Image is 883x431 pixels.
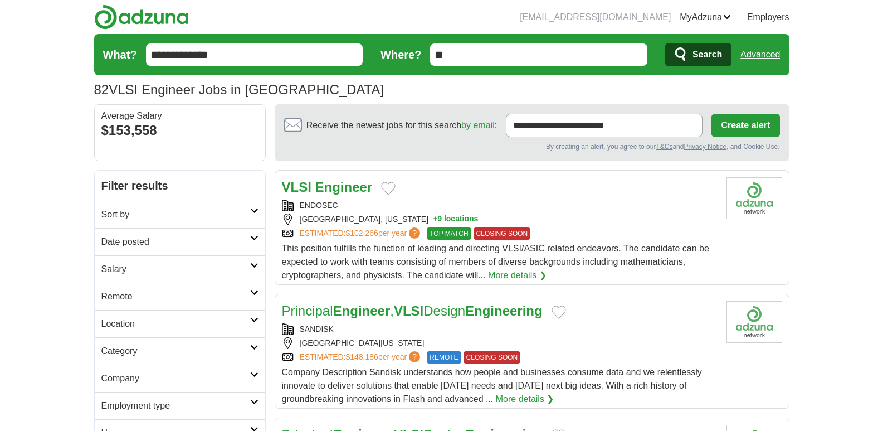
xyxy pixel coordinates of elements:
a: Sort by [95,201,265,228]
a: by email [461,120,495,130]
button: Add to favorite jobs [381,182,396,195]
h2: Salary [101,263,250,276]
button: Add to favorite jobs [552,306,566,319]
a: Salary [95,255,265,283]
span: Receive the newest jobs for this search : [306,119,497,132]
h2: Location [101,317,250,331]
strong: Engineer [315,180,373,195]
div: [GEOGRAPHIC_DATA], [US_STATE] [282,214,718,225]
a: SANDISK [300,325,334,333]
span: $102,266 [345,229,378,238]
strong: VLSI [282,180,311,195]
span: Company Description Sandisk understands how people and businesses consume data and we relentlessl... [282,367,702,404]
label: What? [103,46,137,63]
h2: Remote [101,290,250,303]
button: Create alert [711,114,779,137]
span: + [433,214,437,225]
h1: VLSI Engineer Jobs in [GEOGRAPHIC_DATA] [94,82,384,97]
a: More details ❯ [488,269,547,282]
span: CLOSING SOON [464,351,521,364]
div: Average Salary [101,112,258,120]
img: Western Digital logo [726,301,782,343]
h2: Sort by [101,208,250,221]
a: Date posted [95,228,265,255]
span: TOP MATCH [427,227,471,240]
a: ESTIMATED:$102,266per year? [300,227,423,240]
span: Search [692,43,722,66]
label: Where? [380,46,421,63]
a: T&Cs [656,143,672,151]
img: Company logo [726,177,782,219]
span: ? [409,227,420,239]
li: [EMAIL_ADDRESS][DOMAIN_NAME] [520,11,671,24]
span: 82 [94,80,109,100]
div: By creating an alert, you agree to our and , and Cookie Use. [284,142,780,152]
strong: Engineering [465,303,543,318]
a: Privacy Notice [684,143,726,151]
h2: Filter results [95,171,265,201]
a: VLSI Engineer [282,180,373,195]
button: Search [665,43,731,66]
span: This position fulfills the function of leading and directing VLSI/ASIC related endeavors. The can... [282,244,709,280]
strong: VLSI [394,303,423,318]
img: Adzuna logo [94,4,189,30]
h2: Company [101,372,250,385]
h2: Employment type [101,399,250,413]
a: Employers [747,11,789,24]
a: Employment type [95,392,265,419]
span: ? [409,351,420,362]
a: PrincipalEngineer,VLSIDesignEngineering [282,303,543,318]
a: Remote [95,283,265,310]
a: Advanced [740,43,780,66]
div: $153,558 [101,120,258,141]
button: +9 locations [433,214,478,225]
h2: Category [101,345,250,358]
strong: Engineer [333,303,391,318]
a: ESTIMATED:$148,186per year? [300,351,423,364]
h2: Date posted [101,235,250,249]
span: REMOTE [427,351,461,364]
a: Category [95,337,265,365]
a: MyAdzuna [680,11,731,24]
div: ENDOSEC [282,200,718,211]
span: CLOSING SOON [474,227,531,240]
div: [GEOGRAPHIC_DATA][US_STATE] [282,337,718,349]
a: Location [95,310,265,337]
span: $148,186 [345,352,378,361]
a: Company [95,365,265,392]
a: More details ❯ [496,393,554,406]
